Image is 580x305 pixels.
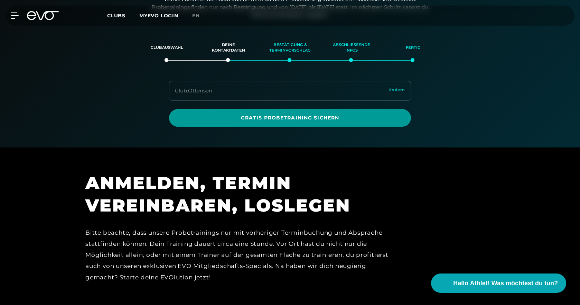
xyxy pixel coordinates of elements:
[107,12,139,19] a: Clubs
[192,12,200,19] span: en
[268,38,312,57] div: Bestätigung & Terminvorschlag
[186,114,394,122] span: Gratis Probetraining sichern
[169,109,411,127] a: Gratis Probetraining sichern
[139,12,178,19] a: MYEVO LOGIN
[431,273,566,293] button: Hallo Athlet! Was möchtest du tun?
[389,87,405,93] span: ändern
[145,38,189,57] div: Clubauswahl
[391,38,435,57] div: Fertig
[453,279,558,288] span: Hallo Athlet! Was möchtest du tun?
[85,172,396,217] h1: ANMELDEN, TERMIN VEREINBAREN, LOSLEGEN
[175,87,212,95] div: Club : Ottensen
[389,87,405,95] a: ändern
[329,38,374,57] div: Abschließende Infos
[85,227,396,294] div: Bitte beachte, dass unsere Probetrainings nur mit vorheriger Terminbuchung und Absprache stattfin...
[206,38,251,57] div: Deine Kontaktdaten
[107,12,125,19] span: Clubs
[192,12,208,20] a: en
